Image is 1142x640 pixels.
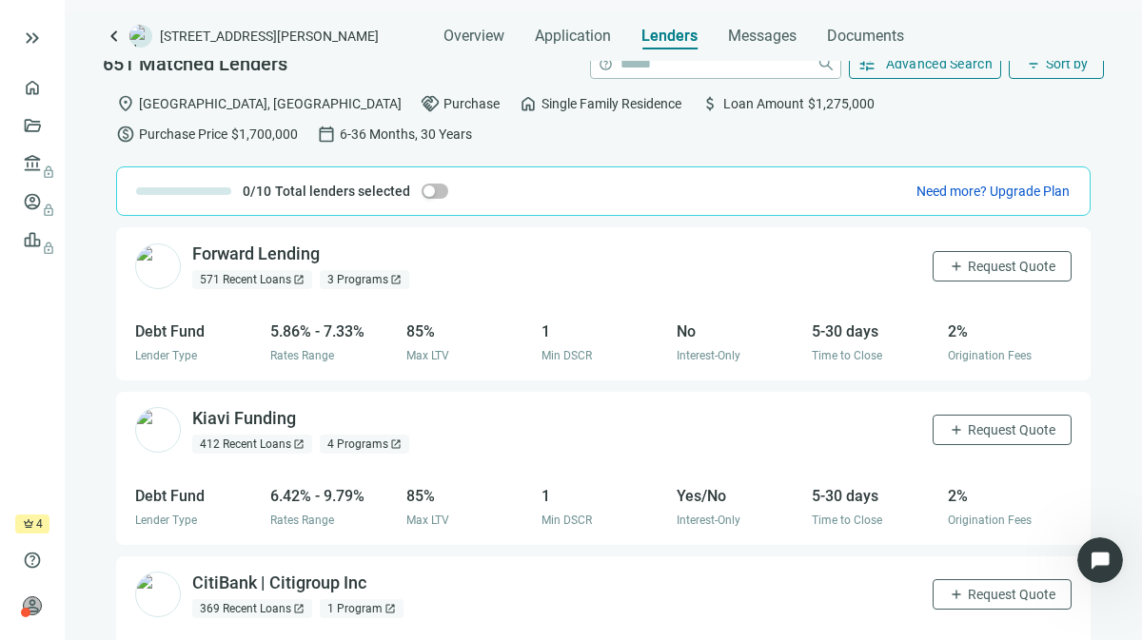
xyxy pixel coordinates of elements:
span: $1,275,000 [808,93,875,114]
span: Single Family Residence [541,93,681,114]
span: Request Quote [968,259,1055,274]
span: location_on [116,94,135,113]
div: Ok [317,346,365,388]
span: attach_money [700,94,719,113]
div: 5-30 days [812,320,935,343]
span: Origination Fees [948,514,1032,527]
span: open_in_new [293,438,305,450]
div: Close [334,8,368,42]
button: tuneAdvanced Search [849,48,1002,79]
button: Start recording [121,456,136,472]
span: help [599,57,613,71]
div: LoanBot says… [15,40,365,97]
div: No [677,320,800,343]
span: Lenders [641,27,698,46]
div: Kiavi Funding [192,407,296,431]
div: Is that what you were looking for? [30,51,257,70]
button: keyboard_double_arrow_right [21,27,44,49]
a: keyboard_arrow_left [103,25,126,48]
span: add [949,259,964,274]
span: Time to Close [812,349,882,362]
img: a077bea3-9bc7-43f2-804f-bf391b6e15ed [135,243,181,289]
span: Overview [443,27,504,46]
div: 2% [948,484,1072,508]
span: Messages [728,27,797,45]
div: 85% [406,320,530,343]
button: Gif picker [60,456,75,472]
span: Application [535,27,611,46]
span: open_in_new [390,438,402,450]
div: CitiBank | Citigroup Inc [192,572,366,595]
span: filter_list [1025,55,1042,72]
div: 1 [541,320,665,343]
div: LoanBot • [DATE] [30,316,131,327]
span: Max LTV [406,514,449,527]
span: 4 [36,514,43,533]
span: tune [857,54,876,73]
div: 1 [541,484,665,508]
div: 2% [948,320,1072,343]
span: Sort by [1046,56,1088,71]
span: 651 Matched Lenders [103,52,287,75]
textarea: Message… [16,417,364,449]
span: Advanced Search [886,56,994,71]
span: Interest-Only [677,349,740,362]
div: user says… [15,346,365,411]
div: Loan Amount [700,94,875,113]
span: open_in_new [384,603,396,614]
button: Need more? Upgrade Plan [916,182,1071,201]
span: handshake [421,94,440,113]
div: LoanBot says… [15,153,365,234]
span: Purchase [443,93,500,114]
div: The team will get back to you on this. Loanbase typically replies in under 10m.LoanBot • [DATE] [15,234,312,313]
button: addRequest Quote [933,415,1072,445]
span: Documents [827,27,904,46]
div: Is that what you were looking for? [15,40,272,82]
div: 412 Recent Loans [192,435,312,454]
div: 5-30 days [812,484,935,508]
span: Time to Close [812,514,882,527]
button: Emoji picker [30,456,45,472]
span: calendar_today [317,125,336,144]
span: Interest-Only [677,514,740,527]
span: Rates Range [270,514,334,527]
span: 6-36 Months, 30 Years [340,124,472,145]
div: I understand, and I’ll connect you with one of our human agents who can assist you further. [30,165,297,221]
div: Purchase Price [116,125,298,144]
button: go back [12,8,49,44]
p: As soon as we can [108,24,222,43]
div: 571 Recent Loans [192,270,312,289]
div: Debt Fund [135,320,259,343]
span: Lender Type [135,349,197,362]
span: Min DSCR [541,349,592,362]
div: 3 Programs [320,270,409,289]
div: Ok [332,358,350,377]
div: 369 Recent Loans [192,599,312,618]
span: Need more? Upgrade Plan [916,184,1070,199]
span: add [949,587,964,602]
span: help [23,551,42,570]
div: 4 Programs [320,435,409,454]
div: user says… [15,96,365,153]
span: crown [23,518,34,530]
span: Min DSCR [541,514,592,527]
img: deal-logo [129,25,152,48]
div: 1 Program [320,599,404,618]
div: I need to talk to a live person [154,107,350,126]
span: Lender Type [135,514,197,527]
span: $1,700,000 [231,124,298,145]
button: Send a message… [326,449,357,479]
span: home [519,94,538,113]
span: add [949,422,964,437]
div: Debt Fund [135,484,259,508]
span: Total lenders selected [275,182,410,201]
div: 85% [406,484,530,508]
img: b29b165f-d4bd-4f23-bdfa-c4662ecf7924.png [135,407,181,453]
div: I need to talk to a live person [139,96,365,138]
span: [GEOGRAPHIC_DATA], [GEOGRAPHIC_DATA] [139,93,402,114]
span: person [23,596,42,615]
div: Profile image for LoanBase [54,10,85,41]
span: 0/10 [243,182,271,201]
